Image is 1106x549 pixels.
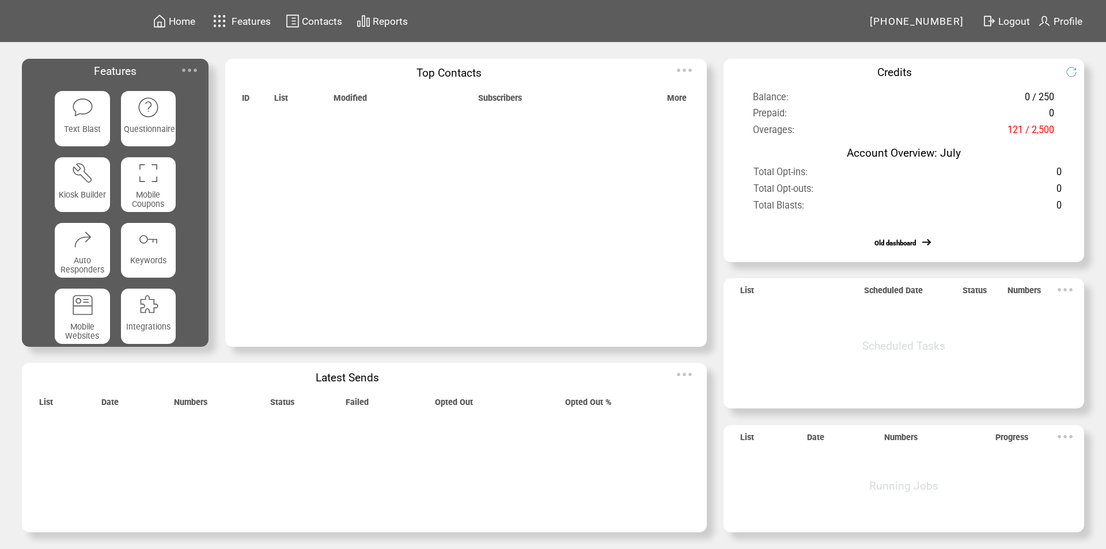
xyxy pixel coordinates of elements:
span: 0 / 250 [1025,92,1054,109]
span: 0 [1056,200,1062,217]
img: keywords.svg [137,228,160,251]
span: 121 / 2,500 [1007,124,1054,142]
span: List [39,397,53,413]
a: Mobile Coupons [121,157,176,212]
span: Numbers [884,433,918,448]
img: ellypsis.svg [673,59,696,82]
img: mobile-websites.svg [71,294,94,316]
span: Profile [1054,16,1082,27]
img: profile.svg [1037,14,1051,28]
span: Scheduled Date [864,286,923,301]
img: ellypsis.svg [1054,425,1077,448]
span: List [740,286,754,301]
span: Total Blasts: [753,200,804,217]
a: Contacts [284,12,344,30]
img: home.svg [153,14,166,28]
span: Subscribers [478,93,522,109]
span: Features [94,65,137,78]
span: Balance: [753,92,789,109]
img: auto-responders.svg [71,228,94,251]
span: Keywords [130,256,166,265]
span: Status [270,397,294,413]
span: [PHONE_NUMBER] [870,16,964,27]
span: Opted Out % [565,397,612,413]
a: Auto Responders [55,223,109,278]
span: Progress [995,433,1028,448]
span: Account Overview: July [847,146,961,160]
img: questionnaire.svg [137,96,160,119]
span: More [667,93,687,109]
span: List [740,433,754,448]
span: Modified [334,93,367,109]
a: Old dashboard [874,239,916,247]
span: 0 [1056,166,1062,184]
a: Keywords [121,223,176,278]
span: Overages: [753,124,794,142]
span: 0 [1049,108,1054,125]
span: Total Opt-outs: [753,183,813,200]
span: Kiosk Builder [59,190,106,199]
span: Text Blast [64,124,101,134]
span: Integrations [126,322,171,331]
span: Features [232,16,271,27]
img: text-blast.svg [71,96,94,119]
a: Logout [980,12,1036,30]
span: Total Opt-ins: [753,166,808,184]
span: Latest Sends [316,371,379,384]
img: refresh.png [1066,66,1088,78]
img: contacts.svg [286,14,300,28]
span: Top Contacts [416,66,482,79]
a: Kiosk Builder [55,157,109,212]
img: integrations.svg [137,294,160,316]
img: chart.svg [357,14,370,28]
span: Contacts [302,16,342,27]
span: Numbers [174,397,207,413]
span: Status [963,286,987,301]
span: Home [169,16,195,27]
a: Integrations [121,289,176,343]
span: Date [101,397,119,413]
img: features.svg [210,12,230,31]
a: Features [208,10,273,32]
span: Reports [373,16,408,27]
span: Mobile Websites [65,322,99,340]
img: ellypsis.svg [673,363,696,386]
span: Opted Out [435,397,473,413]
img: exit.svg [982,14,996,28]
img: coupons.svg [137,162,160,184]
span: Numbers [1007,286,1041,301]
span: Date [807,433,824,448]
span: Scheduled Tasks [862,339,945,353]
a: Home [151,12,197,30]
span: 0 [1056,183,1062,200]
span: Questionnaire [124,124,175,134]
a: Mobile Websites [55,289,109,343]
a: Questionnaire [121,91,176,146]
span: ID [242,93,249,109]
span: Credits [877,66,912,79]
span: Logout [998,16,1030,27]
span: Mobile Coupons [132,190,164,209]
span: Auto Responders [60,256,104,274]
img: tool%201.svg [71,162,94,184]
a: Text Blast [55,91,109,146]
span: List [274,93,288,109]
span: Running Jobs [869,479,938,493]
a: Profile [1036,12,1084,30]
img: ellypsis.svg [1054,278,1077,301]
span: Failed [346,397,369,413]
img: ellypsis.svg [178,59,201,82]
a: Reports [355,12,410,30]
span: Prepaid: [753,108,787,125]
